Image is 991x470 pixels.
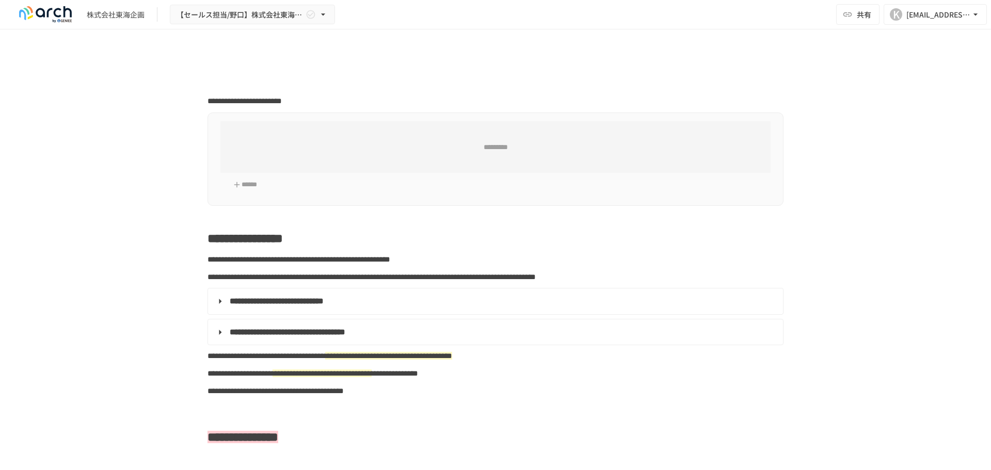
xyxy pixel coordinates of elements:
button: 【セールス担当/野口】株式会社東海企画様_初期設定サポート [170,5,335,25]
button: 共有 [836,4,880,25]
img: logo-default@2x-9cf2c760.svg [12,6,78,23]
span: 共有 [857,9,871,20]
span: 【セールス担当/野口】株式会社東海企画様_初期設定サポート [177,8,303,21]
div: [EMAIL_ADDRESS][DOMAIN_NAME] [906,8,970,21]
div: K [890,8,902,21]
div: 株式会社東海企画 [87,9,145,20]
button: K[EMAIL_ADDRESS][DOMAIN_NAME] [884,4,987,25]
